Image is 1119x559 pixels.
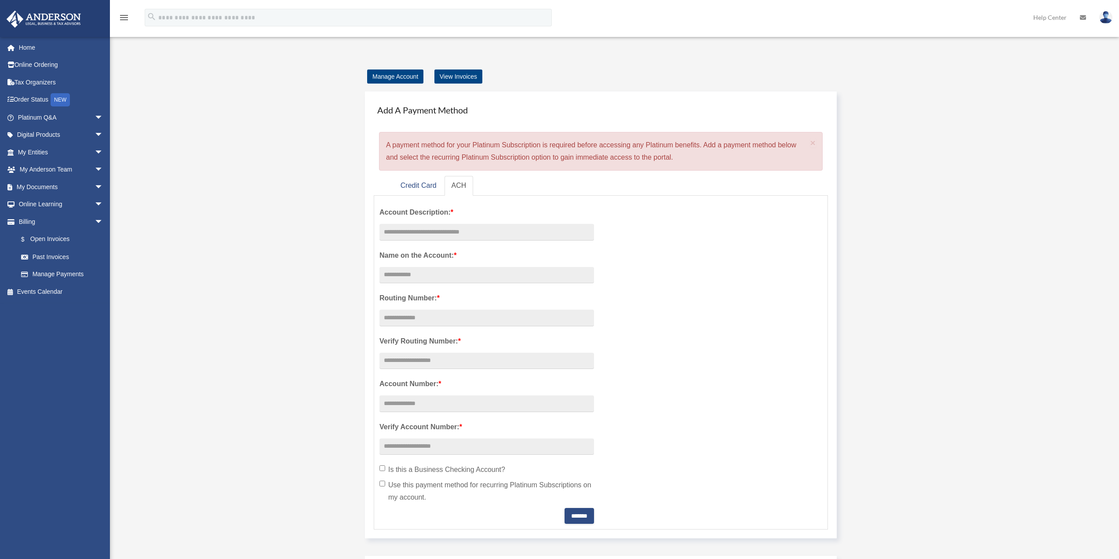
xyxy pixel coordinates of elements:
span: arrow_drop_down [95,109,112,127]
a: Order StatusNEW [6,91,117,109]
a: Tax Organizers [6,73,117,91]
i: search [147,12,157,22]
label: Verify Account Number: [379,421,594,433]
img: Anderson Advisors Platinum Portal [4,11,84,28]
a: My Anderson Teamarrow_drop_down [6,161,117,179]
span: $ [26,234,30,245]
label: Name on the Account: [379,249,594,262]
a: Credit Card [394,176,444,196]
a: menu [119,15,129,23]
input: Is this a Business Checking Account? [379,465,385,471]
span: arrow_drop_down [95,213,112,231]
span: × [810,138,816,148]
i: menu [119,12,129,23]
label: Use this payment method for recurring Platinum Subscriptions on my account. [379,479,594,504]
a: Manage Payments [12,266,112,283]
span: arrow_drop_down [95,161,112,179]
span: arrow_drop_down [95,143,112,161]
button: Close [810,138,816,147]
span: arrow_drop_down [95,178,112,196]
a: Events Calendar [6,283,117,300]
a: Past Invoices [12,248,117,266]
span: arrow_drop_down [95,196,112,214]
a: My Documentsarrow_drop_down [6,178,117,196]
a: Digital Productsarrow_drop_down [6,126,117,144]
label: Account Description: [379,206,594,219]
a: Billingarrow_drop_down [6,213,117,230]
a: ACH [445,176,474,196]
a: My Entitiesarrow_drop_down [6,143,117,161]
img: User Pic [1099,11,1112,24]
label: Is this a Business Checking Account? [379,464,594,476]
a: View Invoices [434,69,482,84]
label: Routing Number: [379,292,594,304]
h4: Add A Payment Method [374,100,828,120]
a: Home [6,39,117,56]
a: $Open Invoices [12,230,117,248]
label: Account Number: [379,378,594,390]
div: NEW [51,93,70,106]
a: Online Learningarrow_drop_down [6,196,117,213]
a: Platinum Q&Aarrow_drop_down [6,109,117,126]
label: Verify Routing Number: [379,335,594,347]
span: arrow_drop_down [95,126,112,144]
div: A payment method for your Platinum Subscription is required before accessing any Platinum benefit... [379,132,823,171]
a: Online Ordering [6,56,117,74]
a: Manage Account [367,69,423,84]
input: Use this payment method for recurring Platinum Subscriptions on my account. [379,481,385,486]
